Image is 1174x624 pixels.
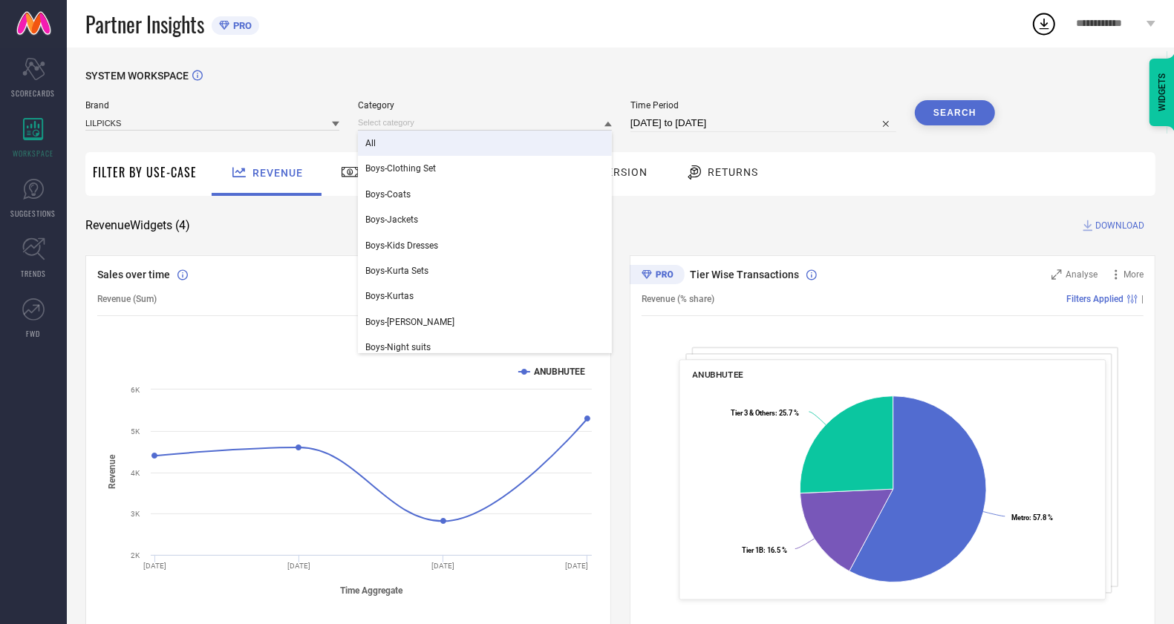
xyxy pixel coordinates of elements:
text: 3K [131,510,140,518]
text: : 16.5 % [742,546,787,554]
span: Partner Insights [85,9,204,39]
text: : 25.7 % [731,409,799,417]
input: Select time period [630,114,896,132]
text: 6K [131,386,140,394]
span: Revenue [252,167,303,179]
div: Boys-Kurtas [358,283,612,309]
span: ANUBHUTEE [693,370,744,380]
span: Category [358,100,612,111]
input: Select category [358,115,612,131]
span: Filters Applied [1066,294,1124,304]
span: Sales over time [97,269,170,280]
span: Time Period [630,100,896,111]
span: Returns [708,166,758,178]
span: Boys-Kurta Sets [365,266,428,276]
button: Search [915,100,995,125]
tspan: Metro [1011,513,1029,522]
span: TRENDS [21,268,46,279]
tspan: Revenue [108,454,118,489]
span: SUGGESTIONS [11,208,56,219]
span: SCORECARDS [12,88,56,99]
text: [DATE] [432,562,455,570]
span: | [1141,294,1144,304]
span: Boys-Coats [365,189,411,200]
span: Boys-Clothing Set [365,163,436,174]
span: Analyse [1066,269,1098,280]
text: ANUBHUTEE [534,367,585,377]
text: [DATE] [143,562,166,570]
div: Open download list [1031,10,1057,37]
span: Boys-Kids Dresses [365,240,438,251]
div: Boys-Kurta Sets [358,258,612,283]
span: Brand [85,100,339,111]
text: [DATE] [565,562,588,570]
tspan: Tier 3 & Others [731,409,775,417]
tspan: Time Aggregate [340,585,403,595]
span: Revenue (% share) [642,294,714,304]
div: Boys-Clothing Set [358,156,612,181]
text: [DATE] [287,562,310,570]
svg: Zoom [1051,269,1062,280]
text: : 57.8 % [1011,513,1053,522]
span: PRO [229,20,252,31]
div: Boys-Coats [358,182,612,207]
tspan: Tier 1B [742,546,763,554]
span: DOWNLOAD [1095,218,1144,233]
text: 5K [131,427,140,436]
div: Boys-Night suits [358,335,612,360]
text: 2K [131,551,140,559]
span: Boys-[PERSON_NAME] [365,317,454,327]
span: FWD [27,328,41,339]
span: All [365,138,376,148]
span: Revenue (Sum) [97,294,157,304]
div: All [358,131,612,156]
span: More [1124,269,1144,280]
div: Premium [630,265,685,287]
span: Boys-Night suits [365,342,431,352]
div: Boys-Kids Dresses [358,233,612,258]
div: Boys-Nehru Jackets [358,309,612,335]
span: Revenue Widgets ( 4 ) [85,218,190,233]
span: Boys-Jackets [365,214,418,225]
span: WORKSPACE [13,148,54,159]
div: Boys-Jackets [358,207,612,232]
span: Boys-Kurtas [365,291,414,301]
span: SYSTEM WORKSPACE [85,70,189,82]
text: 4K [131,469,140,477]
span: Tier Wise Transactions [690,269,799,280]
span: Filter By Use-Case [93,163,197,181]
